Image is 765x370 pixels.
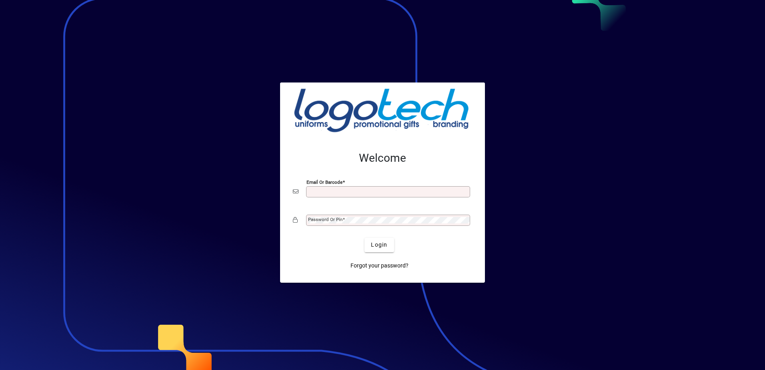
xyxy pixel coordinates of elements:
[364,238,394,252] button: Login
[350,261,409,270] span: Forgot your password?
[306,179,342,185] mat-label: Email or Barcode
[308,217,342,222] mat-label: Password or Pin
[293,151,472,165] h2: Welcome
[371,241,387,249] span: Login
[347,259,412,273] a: Forgot your password?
